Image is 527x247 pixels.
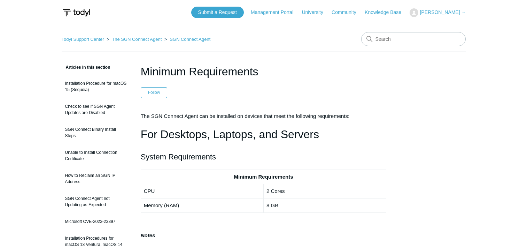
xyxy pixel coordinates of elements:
td: Memory (RAM) [141,198,263,212]
td: 2 Cores [263,184,386,198]
a: Knowledge Base [365,9,408,16]
a: How to Reclaim an SGN IP Address [62,169,130,188]
button: [PERSON_NAME] [410,8,465,17]
a: Todyl Support Center [62,37,104,42]
a: Management Portal [251,9,300,16]
img: Todyl Support Center Help Center home page [62,6,91,19]
a: Check to see if SGN Agent Updates are Disabled [62,100,130,119]
a: SGN Connect Agent [170,37,210,42]
span: System Requirements [141,152,216,161]
li: SGN Connect Agent [163,37,210,42]
li: Todyl Support Center [62,37,106,42]
a: University [302,9,330,16]
a: Community [332,9,363,16]
span: [PERSON_NAME] [420,9,460,15]
a: Microsoft CVE-2023-23397 [62,215,130,228]
input: Search [361,32,466,46]
strong: Minimum Requirements [234,174,293,180]
h1: Minimum Requirements [141,63,387,80]
a: Submit a Request [191,7,244,18]
td: CPU [141,184,263,198]
a: The SGN Connect Agent [112,37,162,42]
span: Articles in this section [62,65,110,70]
a: Installation Procedure for macOS 15 (Sequoia) [62,77,130,96]
strong: Notes [141,232,155,238]
button: Follow Article [141,87,168,98]
span: For Desktops, Laptops, and Servers [141,128,319,141]
li: The SGN Connect Agent [105,37,163,42]
a: Unable to Install Connection Certificate [62,146,130,165]
span: The SGN Connect Agent can be installed on devices that meet the following requirements: [141,113,350,119]
a: SGN Connect Agent not Updating as Expected [62,192,130,211]
td: 8 GB [263,198,386,212]
a: SGN Connect Binary Install Steps [62,123,130,142]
